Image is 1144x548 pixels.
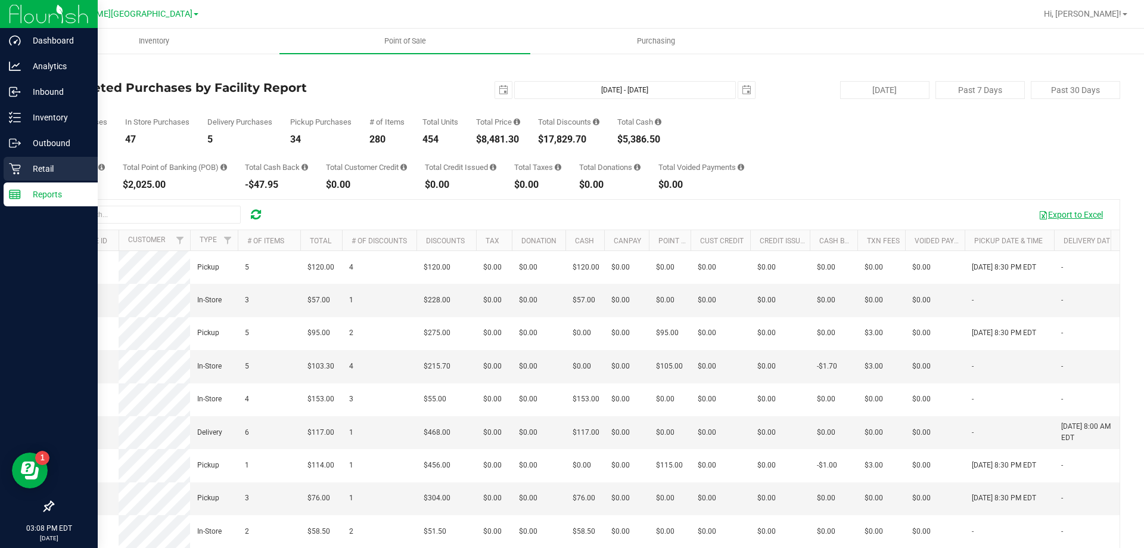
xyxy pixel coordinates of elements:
[21,85,92,99] p: Inbound
[197,427,222,438] span: Delivery
[123,163,227,171] div: Total Point of Banking (POB)
[197,526,222,537] span: In-Store
[125,135,189,144] div: 47
[840,81,929,99] button: [DATE]
[9,163,21,175] inline-svg: Retail
[698,460,716,471] span: $0.00
[757,262,776,273] span: $0.00
[369,118,405,126] div: # of Items
[519,526,537,537] span: $0.00
[349,361,353,372] span: 4
[307,394,334,405] span: $153.00
[349,327,353,339] span: 2
[698,361,716,372] span: $0.00
[698,493,716,504] span: $0.00
[9,60,21,72] inline-svg: Analytics
[349,394,353,405] span: 3
[349,262,353,273] span: 4
[5,534,92,543] p: [DATE]
[62,206,241,224] input: Search...
[245,361,249,372] span: 5
[611,262,630,273] span: $0.00
[197,394,222,405] span: In-Store
[698,394,716,405] span: $0.00
[245,295,249,306] span: 3
[483,460,502,471] span: $0.00
[352,237,407,245] a: # of Discounts
[21,162,92,176] p: Retail
[698,427,716,438] span: $0.00
[245,163,308,171] div: Total Cash Back
[698,295,716,306] span: $0.00
[29,29,279,54] a: Inventory
[245,460,249,471] span: 1
[865,327,883,339] span: $3.00
[483,361,502,372] span: $0.00
[656,394,674,405] span: $0.00
[1061,421,1118,444] span: [DATE] 8:00 AM EDT
[483,526,502,537] span: $0.00
[656,327,679,339] span: $95.00
[476,135,520,144] div: $8,481.30
[865,295,883,306] span: $0.00
[656,361,683,372] span: $105.00
[972,361,974,372] span: -
[611,493,630,504] span: $0.00
[519,493,537,504] span: $0.00
[817,526,835,537] span: $0.00
[9,188,21,200] inline-svg: Reports
[912,394,931,405] span: $0.00
[738,163,744,171] i: Sum of all voided payment transaction amounts, excluding tips and transaction fees, for all purch...
[424,295,450,306] span: $228.00
[426,237,465,245] a: Discounts
[865,427,883,438] span: $0.00
[9,137,21,149] inline-svg: Outbound
[483,295,502,306] span: $0.00
[817,361,837,372] span: -$1.70
[490,163,496,171] i: Sum of all account credit issued for all refunds from returned purchases in the date range.
[197,327,219,339] span: Pickup
[424,493,450,504] span: $304.00
[1061,394,1063,405] span: -
[368,36,442,47] span: Point of Sale
[817,295,835,306] span: $0.00
[698,327,716,339] span: $0.00
[656,526,674,537] span: $0.00
[1061,327,1063,339] span: -
[519,427,537,438] span: $0.00
[1031,205,1111,225] button: Export to Excel
[35,451,49,465] iframe: Resource center unread badge
[307,327,330,339] span: $95.00
[245,180,308,190] div: -$47.95
[817,394,835,405] span: $0.00
[972,327,1036,339] span: [DATE] 8:30 PM EDT
[519,327,537,339] span: $0.00
[1061,295,1063,306] span: -
[700,237,744,245] a: Cust Credit
[424,361,450,372] span: $215.70
[912,427,931,438] span: $0.00
[611,460,630,471] span: $0.00
[128,236,165,244] a: Customer
[656,493,674,504] span: $0.00
[538,135,599,144] div: $17,829.70
[21,33,92,48] p: Dashboard
[326,180,407,190] div: $0.00
[575,237,594,245] a: Cash
[307,526,330,537] span: $58.50
[245,493,249,504] span: 3
[218,230,238,250] a: Filter
[757,394,776,405] span: $0.00
[310,237,331,245] a: Total
[21,59,92,73] p: Analytics
[573,526,595,537] span: $58.50
[611,394,630,405] span: $0.00
[1061,460,1063,471] span: -
[486,237,499,245] a: Tax
[579,180,641,190] div: $0.00
[9,86,21,98] inline-svg: Inbound
[424,394,446,405] span: $55.00
[611,526,630,537] span: $0.00
[307,460,334,471] span: $114.00
[197,262,219,273] span: Pickup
